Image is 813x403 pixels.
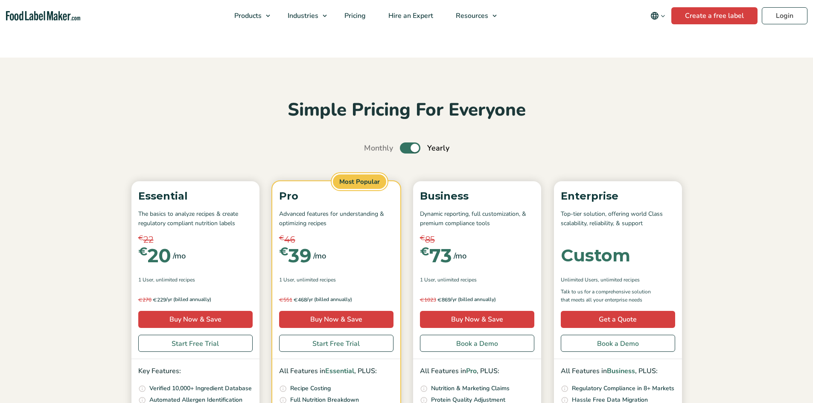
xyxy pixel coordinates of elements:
span: € [279,233,284,243]
span: 1 User [420,276,435,284]
p: Nutrition & Marketing Claims [431,384,510,393]
span: Essential [325,366,354,376]
span: Monthly [364,142,393,154]
span: , Unlimited Recipes [598,276,640,284]
span: 1 User [279,276,294,284]
span: , Unlimited Recipes [435,276,477,284]
span: € [138,296,143,303]
a: Buy Now & Save [138,311,253,328]
span: 229 [138,296,166,304]
span: € [420,296,424,303]
h2: Simple Pricing For Everyone [127,99,686,122]
span: 869 [420,296,451,304]
span: 46 [284,233,295,246]
p: Top-tier solution, offering world Class scalability, reliability, & support [561,209,675,229]
a: Book a Demo [561,335,675,352]
div: 20 [138,246,171,265]
div: Custom [561,247,630,264]
p: Advanced features for understanding & optimizing recipes [279,209,393,229]
del: 551 [279,296,292,303]
span: € [437,296,442,303]
span: Pricing [342,11,367,20]
p: Key Features: [138,366,253,377]
span: Pro [466,366,477,376]
p: Business [420,188,534,204]
div: 73 [420,246,452,265]
span: Products [232,11,262,20]
span: /mo [454,250,466,262]
span: /yr (billed annually) [307,296,352,304]
del: 1023 [420,296,436,303]
span: 85 [425,233,435,246]
span: Unlimited Users [561,276,598,284]
span: 1 User [138,276,153,284]
p: The basics to analyze recipes & create regulatory compliant nutrition labels [138,209,253,229]
a: Create a free label [671,7,758,24]
span: , Unlimited Recipes [294,276,336,284]
span: 468 [279,296,307,304]
span: € [153,296,157,303]
a: Start Free Trial [279,335,393,352]
p: Enterprise [561,188,675,204]
span: € [420,246,429,257]
span: Yearly [427,142,449,154]
span: € [294,296,298,303]
button: Change language [644,7,671,24]
span: € [420,233,425,243]
span: /yr (billed annually) [451,296,496,304]
span: , Unlimited Recipes [153,276,195,284]
span: Hire an Expert [386,11,434,20]
div: 39 [279,246,312,265]
a: Start Free Trial [138,335,253,352]
p: Verified 10,000+ Ingredient Database [149,384,252,393]
del: 270 [138,296,152,303]
span: /mo [173,250,186,262]
span: Business [607,366,635,376]
p: Talk to us for a comprehensive solution that meets all your enterprise needs [561,288,659,304]
a: Buy Now & Save [420,311,534,328]
p: Dynamic reporting, full customization, & premium compliance tools [420,209,534,229]
p: Recipe Costing [290,384,331,393]
span: 22 [143,233,154,246]
span: € [138,246,148,257]
p: Regulatory Compliance in 8+ Markets [572,384,674,393]
p: Pro [279,188,393,204]
p: All Features in , PLUS: [561,366,675,377]
a: Buy Now & Save [279,311,393,328]
p: Essential [138,188,253,204]
a: Book a Demo [420,335,534,352]
span: Industries [285,11,319,20]
a: Get a Quote [561,311,675,328]
span: /mo [313,250,326,262]
p: All Features in , PLUS: [420,366,534,377]
p: All Features in , PLUS: [279,366,393,377]
span: Most Popular [332,173,388,191]
span: € [138,233,143,243]
span: € [279,246,288,257]
span: Resources [453,11,489,20]
a: Food Label Maker homepage [6,11,80,21]
span: € [279,296,283,303]
a: Login [762,7,807,24]
span: /yr (billed annually) [166,296,211,304]
label: Toggle [400,142,420,154]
